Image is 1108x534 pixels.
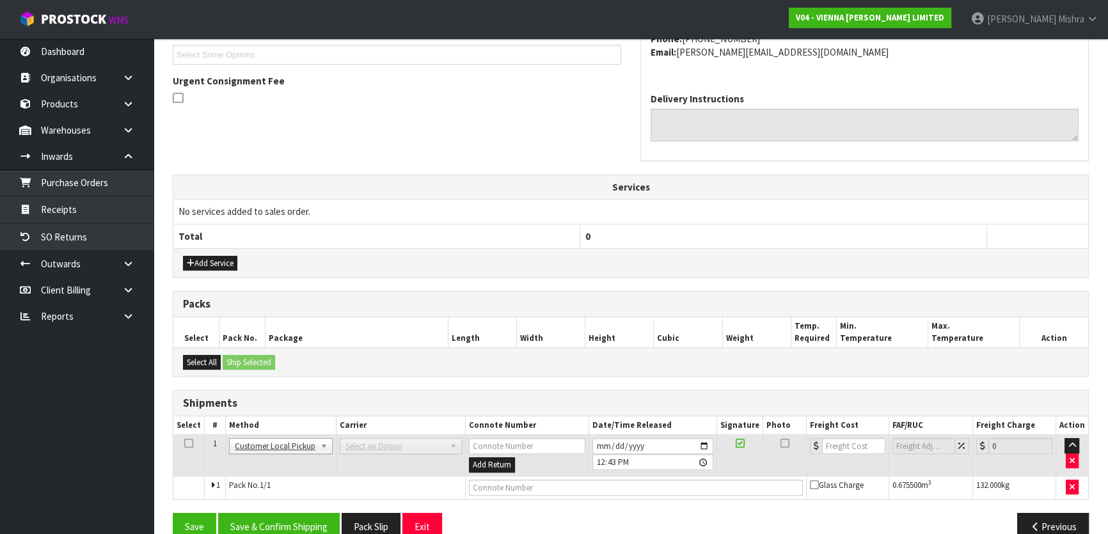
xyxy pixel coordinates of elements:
th: Action [1056,416,1088,435]
span: Customer Local Pickup [235,439,315,454]
span: 0.675500 [892,480,921,491]
td: m [889,476,972,499]
th: Signature [717,416,763,435]
th: Height [585,317,654,347]
input: Connote Number [469,480,803,496]
span: [PERSON_NAME] [987,13,1056,25]
th: Photo [763,416,807,435]
th: Total [173,224,580,248]
span: 0 [585,230,590,242]
strong: phone [651,33,682,45]
input: Freight Charge [988,438,1052,454]
th: Method [226,416,336,435]
a: V04 - VIENNA [PERSON_NAME] LIMITED [789,8,951,28]
td: kg [973,476,1056,499]
th: Package [265,317,448,347]
span: ProStock [41,11,106,27]
button: Add Return [469,457,515,473]
span: Select an Option [345,439,445,454]
span: Glass Charge [810,480,864,491]
th: Carrier [336,416,466,435]
span: 1 [213,438,217,449]
span: 1/1 [260,480,271,491]
th: Freight Cost [806,416,889,435]
small: WMS [109,14,129,26]
h3: Shipments [183,397,1079,409]
th: Pack No. [219,317,265,347]
th: Weight [722,317,791,347]
img: cube-alt.png [19,11,35,27]
th: Select [173,416,205,435]
th: Freight Charge [973,416,1056,435]
th: # [205,416,226,435]
th: Min. Temperature [837,317,928,347]
input: Freight Adjustment [892,438,955,454]
th: Length [448,317,516,347]
th: Action [1020,317,1088,347]
td: No services added to sales order. [173,200,1088,224]
th: Select [173,317,219,347]
th: Width [516,317,585,347]
button: Add Service [183,256,237,271]
th: Max. Temperature [928,317,1020,347]
strong: V04 - VIENNA [PERSON_NAME] LIMITED [796,12,944,23]
span: Mishra [1058,13,1084,25]
sup: 3 [928,478,931,487]
input: Freight Cost [822,438,885,454]
label: Urgent Consignment Fee [173,74,285,88]
th: FAF/RUC [889,416,972,435]
td: Pack No. [226,476,466,499]
span: 1 [216,480,220,491]
th: Connote Number [465,416,589,435]
h3: Packs [183,298,1079,310]
strong: email [651,46,676,58]
button: Ship Selected [223,355,275,370]
button: Select All [183,355,221,370]
th: Temp. Required [791,317,837,347]
th: Cubic [654,317,722,347]
address: [PHONE_NUMBER] [PERSON_NAME][EMAIL_ADDRESS][DOMAIN_NAME] [651,32,1079,59]
span: 132.000 [976,480,1001,491]
th: Services [173,175,1088,200]
label: Delivery Instructions [651,92,744,106]
th: Date/Time Released [589,416,716,435]
input: Connote Number [469,438,585,454]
